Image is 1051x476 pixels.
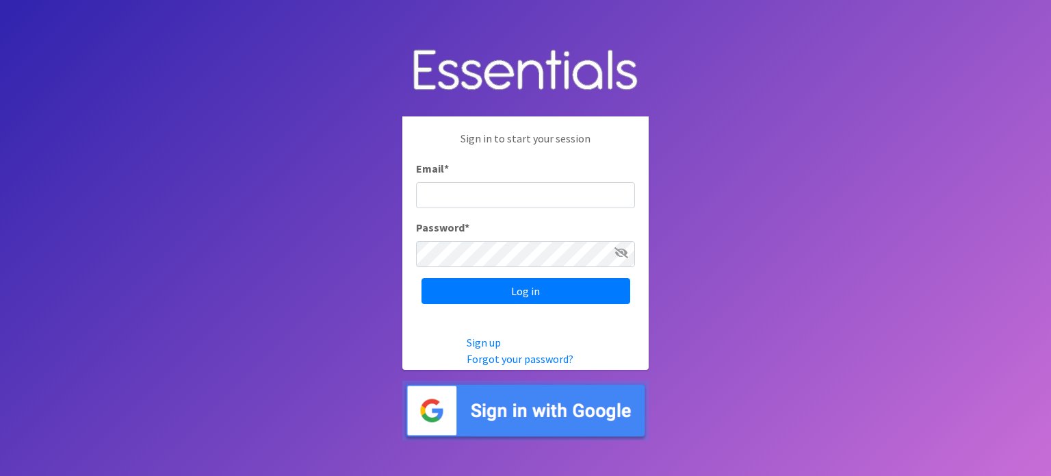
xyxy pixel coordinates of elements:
[467,336,501,349] a: Sign up
[467,352,573,366] a: Forgot your password?
[416,219,469,236] label: Password
[402,36,649,106] img: Human Essentials
[465,221,469,234] abbr: required
[444,162,449,175] abbr: required
[402,381,649,440] img: Sign in with Google
[416,130,635,160] p: Sign in to start your session
[416,160,449,177] label: Email
[421,278,630,304] input: Log in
